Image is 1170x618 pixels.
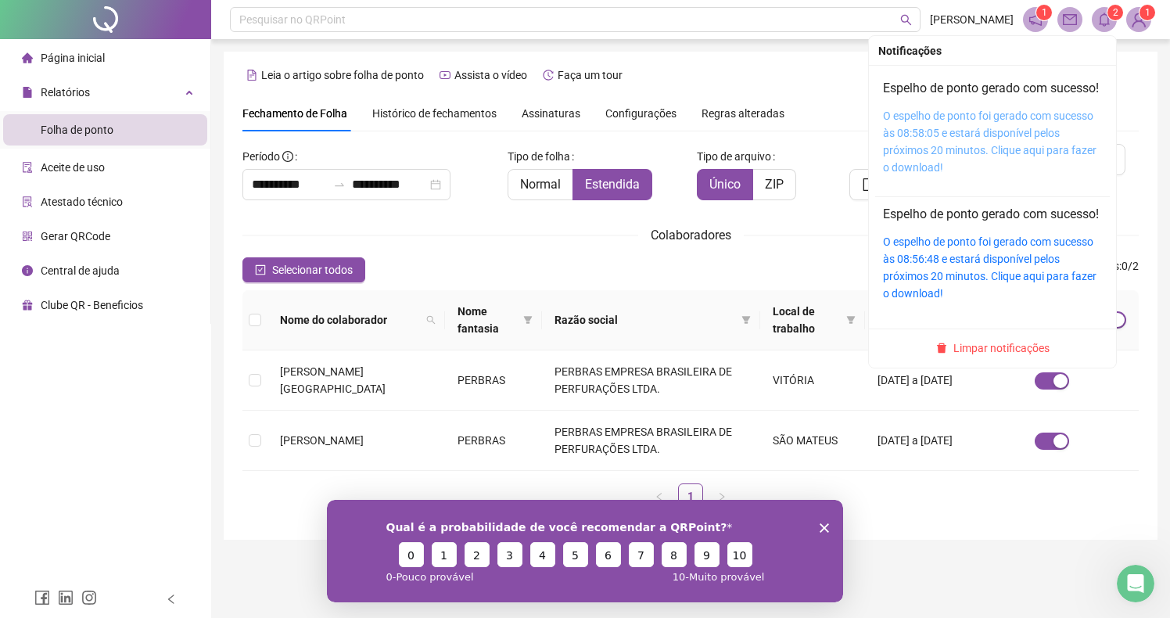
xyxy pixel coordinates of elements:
[765,177,784,192] span: ZIP
[81,590,97,605] span: instagram
[22,231,33,242] span: qrcode
[1036,5,1052,20] sup: 1
[372,107,497,120] span: Histórico de fechamentos
[41,264,120,277] span: Central de ajuda
[242,150,280,163] span: Período
[22,87,33,98] span: file
[423,308,439,332] span: search
[333,178,346,191] span: to
[883,207,1099,221] a: Espelho de ponto gerado com sucesso!
[1145,7,1150,18] span: 1
[22,265,33,276] span: info-circle
[741,315,751,325] span: filter
[22,162,33,173] span: audit
[585,177,640,192] span: Estendida
[41,196,123,208] span: Atestado técnico
[333,178,346,191] span: swap-right
[679,484,702,508] a: 1
[1042,7,1047,18] span: 1
[760,350,865,411] td: VITÓRIA
[520,177,561,192] span: Normal
[738,308,754,332] span: filter
[508,148,570,165] span: Tipo de folha
[558,69,623,81] span: Faça um tour
[280,434,364,447] span: [PERSON_NAME]
[865,411,966,471] td: [DATE] a [DATE]
[280,311,420,329] span: Nome do colaborador
[41,230,110,243] span: Gerar QRCode
[523,315,533,325] span: filter
[930,339,1056,358] button: Limpar notificações
[542,411,760,471] td: PERBRAS EMPRESA BRASILEIRA DE PERFURAÇÕES LTDA.
[1117,565,1154,602] iframe: Intercom live chat
[246,70,257,81] span: file-text
[255,264,266,275] span: check-square
[41,86,90,99] span: Relatórios
[865,290,966,350] th: Última folha fechada
[554,311,735,329] span: Razão social
[883,110,1096,174] a: O espelho de ponto foi gerado com sucesso às 08:58:05 e estará disponível pelos próximos 20 minut...
[702,108,784,119] span: Regras alteradas
[953,340,1050,357] span: Limpar notificações
[41,161,105,174] span: Aceite de uso
[878,42,1107,59] div: Notificações
[647,483,672,508] li: Página anterior
[883,235,1096,300] a: O espelho de ponto foi gerado com sucesso às 08:56:48 e estará disponível pelos próximos 20 minut...
[520,300,536,340] span: filter
[242,257,365,282] button: Selecionar todos
[327,500,843,602] iframe: Pesquisa da QRPoint
[41,124,113,136] span: Folha de ponto
[865,350,966,411] td: [DATE] a [DATE]
[678,483,703,508] li: 1
[166,594,177,605] span: left
[41,299,143,311] span: Clube QR - Beneficios
[930,11,1014,28] span: [PERSON_NAME]
[458,303,517,337] span: Nome fantasia
[445,411,542,471] td: PERBRAS
[22,52,33,63] span: home
[846,315,856,325] span: filter
[242,107,347,120] span: Fechamento de Folha
[542,350,760,411] td: PERBRAS EMPRESA BRASILEIRA DE PERFURAÇÕES LTDA.
[651,228,731,243] span: Colaboradores
[41,52,105,64] span: Página inicial
[655,492,664,501] span: left
[709,483,734,508] button: right
[605,108,677,119] span: Configurações
[282,151,293,162] span: info-circle
[58,590,74,605] span: linkedin
[900,14,912,26] span: search
[1107,5,1123,20] sup: 2
[22,300,33,311] span: gift
[697,148,771,165] span: Tipo de arquivo
[445,350,542,411] td: PERBRAS
[760,411,865,471] td: SÃO MATEUS
[1127,8,1150,31] img: 4285
[522,108,580,119] span: Assinaturas
[22,196,33,207] span: solution
[454,69,527,81] span: Assista o vídeo
[1097,13,1111,27] span: bell
[1063,13,1077,27] span: mail
[936,343,947,354] span: delete
[709,483,734,508] li: Próxima página
[1028,13,1043,27] span: notification
[709,177,741,192] span: Único
[543,70,554,81] span: history
[717,492,727,501] span: right
[1139,5,1155,20] sup: Atualize o seu contato no menu Meus Dados
[280,365,386,395] span: [PERSON_NAME][GEOGRAPHIC_DATA]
